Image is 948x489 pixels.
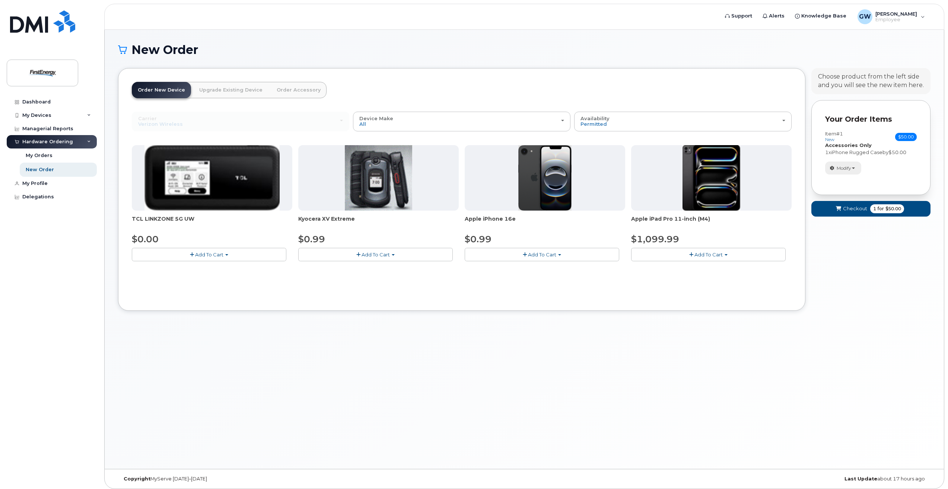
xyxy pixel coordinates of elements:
p: Your Order Items [825,114,917,125]
strong: Accessories Only [825,142,872,148]
small: new [825,137,834,142]
div: x by [825,149,917,156]
span: $1,099.99 [631,234,679,244]
span: Device Make [359,115,393,121]
span: $50.00 [888,149,906,155]
div: about 17 hours ago [660,476,930,482]
div: Apple iPhone 16e [465,215,625,230]
span: Add To Cart [362,252,390,258]
strong: Last Update [844,476,877,482]
a: Order New Device [132,82,191,98]
a: Order Accessory [271,82,327,98]
h1: New Order [118,43,930,56]
img: ipad_pro_11_m4.png [683,145,740,211]
span: $0.00 [132,234,159,244]
button: Add To Cart [298,248,453,261]
strong: Copyright [124,476,150,482]
span: $50.00 [895,133,917,141]
button: Device Make All [353,112,570,131]
a: Upgrade Existing Device [193,82,268,98]
div: TCL LINKZONE 5G UW [132,215,292,230]
button: Add To Cart [631,248,786,261]
span: for [876,205,885,212]
button: Modify [825,162,861,175]
iframe: Messenger Launcher [916,457,942,483]
button: Add To Cart [465,248,619,261]
span: Add To Cart [195,252,223,258]
span: Permitted [580,121,607,127]
img: xvextreme.gif [345,145,412,211]
button: Add To Cart [132,248,286,261]
h3: Item [825,131,843,142]
span: #1 [836,131,843,137]
button: Availability Permitted [574,112,792,131]
span: Checkout [843,205,867,212]
span: 1 [873,205,876,212]
span: $0.99 [465,234,492,244]
span: $50.00 [885,205,901,212]
span: Modify [837,165,851,172]
div: Apple iPad Pro 11-inch (M4) [631,215,792,230]
span: Add To Cart [694,252,723,258]
img: iphone16e.png [518,145,572,211]
span: Availability [580,115,610,121]
span: $0.99 [298,234,325,244]
div: Choose product from the left side and you will see the new item here. [818,73,924,90]
div: MyServe [DATE]–[DATE] [118,476,389,482]
span: Add To Cart [528,252,556,258]
span: All [359,121,366,127]
span: 1 [825,149,828,155]
img: linkzone5g.png [144,145,280,211]
div: Kyocera XV Extreme [298,215,459,230]
span: iPhone Rugged Case [831,149,882,155]
button: Checkout 1 for $50.00 [811,201,930,216]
